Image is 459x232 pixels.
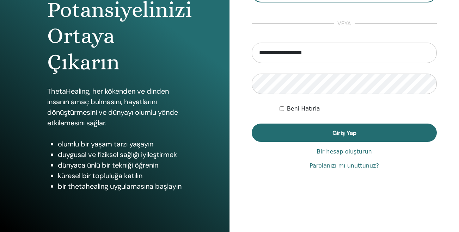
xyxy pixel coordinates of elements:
a: Bir hesap oluşturun [317,148,372,156]
font: olumlu bir yaşam tarzı yaşayın [58,139,153,149]
font: küresel bir topluluğa katılın [58,171,142,180]
font: bir thetahealing uygulamasına başlayın [58,182,182,191]
font: veya [337,20,351,27]
font: dünyaca ünlü bir tekniği öğrenin [58,161,158,170]
font: ThetaHealing, her kökenden ve dinden insanın amaç bulmasını, hayatlarını dönüştürmesini ve dünyay... [47,87,178,127]
font: Bir hesap oluşturun [317,148,372,155]
font: Giriş Yap [332,129,356,137]
font: Beni Hatırla [287,105,320,112]
font: Parolanızı mı unuttunuz? [310,162,379,169]
div: Beni süresiz olarak veya manuel olarak çıkış yapana kadar kimlik doğrulamalı tut [280,105,437,113]
a: Parolanızı mı unuttunuz? [310,162,379,170]
button: Giriş Yap [252,124,437,142]
font: duygusal ve fiziksel sağlığı iyileştirmek [58,150,177,159]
